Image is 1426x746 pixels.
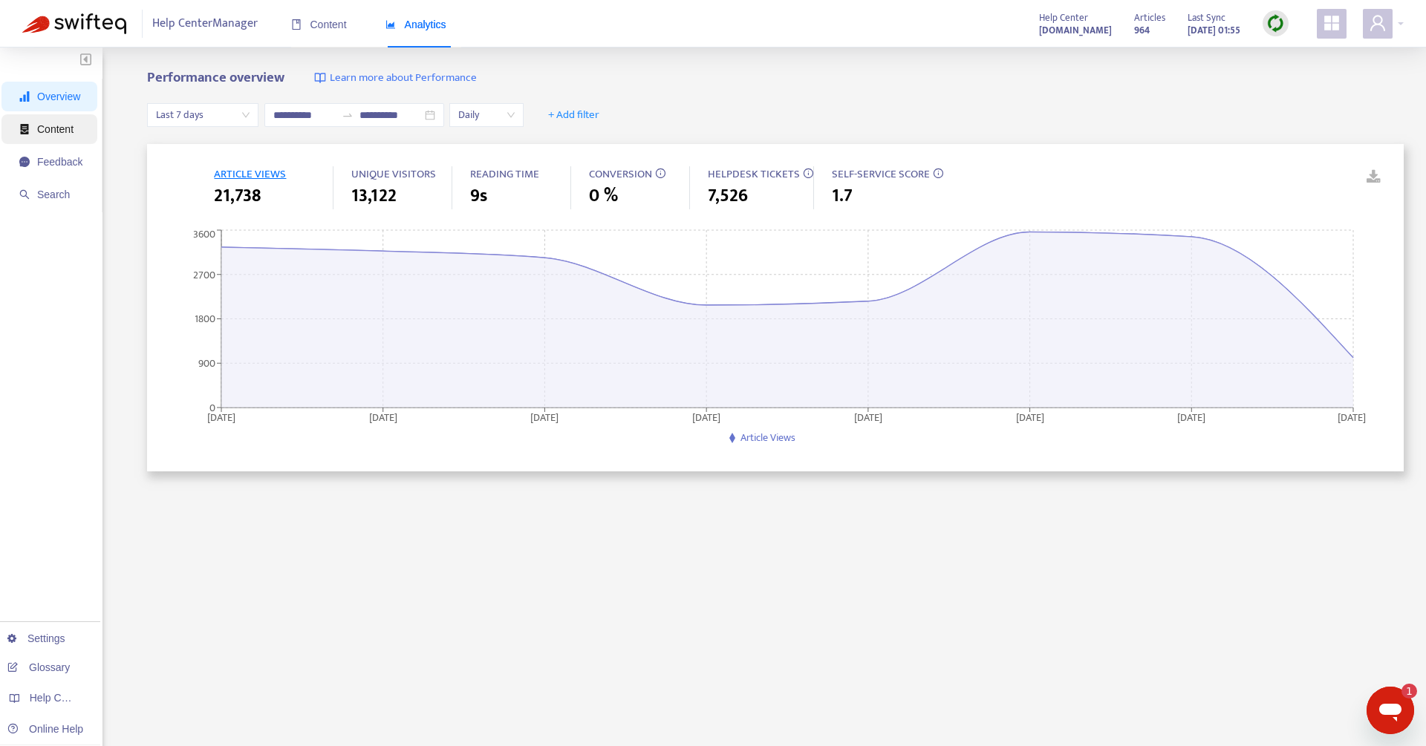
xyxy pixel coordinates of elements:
[37,123,74,135] span: Content
[198,355,215,372] tspan: 900
[1039,22,1112,39] a: [DOMAIN_NAME]
[19,91,30,102] span: signal
[7,632,65,644] a: Settings
[351,183,397,209] span: 13,122
[30,692,91,704] span: Help Centers
[214,165,286,183] span: ARTICLE VIEWS
[19,157,30,167] span: message
[342,109,354,121] span: to
[548,106,599,124] span: + Add filter
[1369,14,1387,32] span: user
[1178,408,1206,425] tspan: [DATE]
[854,408,882,425] tspan: [DATE]
[589,183,618,209] span: 0 %
[1016,408,1044,425] tspan: [DATE]
[458,104,515,126] span: Daily
[19,124,30,134] span: container
[207,408,235,425] tspan: [DATE]
[832,165,930,183] span: SELF-SERVICE SCORE
[1266,14,1285,33] img: sync.dc5367851b00ba804db3.png
[1039,10,1088,26] span: Help Center
[351,165,436,183] span: UNIQUE VISITORS
[37,91,80,102] span: Overview
[531,408,559,425] tspan: [DATE]
[147,66,284,89] b: Performance overview
[193,266,215,283] tspan: 2700
[291,19,347,30] span: Content
[537,103,611,127] button: + Add filter
[1323,14,1341,32] span: appstore
[37,156,82,168] span: Feedback
[195,310,215,327] tspan: 1800
[708,165,800,183] span: HELPDESK TICKETS
[152,10,258,38] span: Help Center Manager
[708,183,748,209] span: 7,526
[330,70,477,87] span: Learn more about Performance
[7,661,70,673] a: Glossary
[1188,10,1225,26] span: Last Sync
[589,165,652,183] span: CONVERSION
[209,399,215,416] tspan: 0
[37,189,70,200] span: Search
[1387,684,1417,698] iframe: Number of unread messages
[832,183,853,209] span: 1.7
[314,70,477,87] a: Learn more about Performance
[740,429,795,446] span: Article Views
[1338,408,1366,425] tspan: [DATE]
[193,226,215,243] tspan: 3600
[1134,22,1150,39] strong: 964
[7,723,83,735] a: Online Help
[19,189,30,200] span: search
[214,183,261,209] span: 21,738
[470,183,487,209] span: 9s
[693,408,721,425] tspan: [DATE]
[369,408,397,425] tspan: [DATE]
[342,109,354,121] span: swap-right
[385,19,446,30] span: Analytics
[1188,22,1240,39] strong: [DATE] 01:55
[314,72,326,84] img: image-link
[385,19,396,30] span: area-chart
[470,165,539,183] span: READING TIME
[156,104,250,126] span: Last 7 days
[291,19,302,30] span: book
[1367,687,1414,734] iframe: Button to launch messaging window, 1 unread message
[1134,10,1165,26] span: Articles
[22,13,126,34] img: Swifteq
